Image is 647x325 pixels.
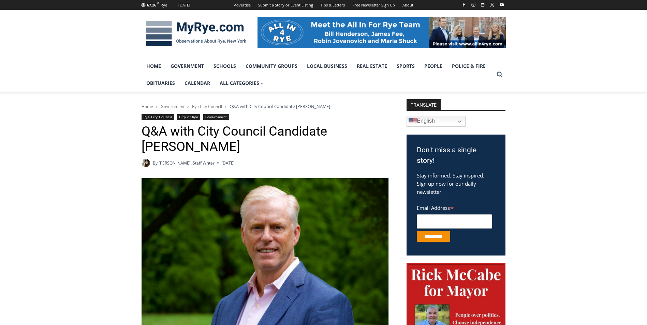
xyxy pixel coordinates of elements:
span: 67.26 [147,2,156,7]
span: F [157,1,159,5]
a: Real Estate [352,58,392,75]
a: X [488,1,496,9]
a: Obituaries [142,75,180,92]
a: English [407,116,466,127]
nav: Primary Navigation [142,58,494,92]
img: MyRye.com [142,16,251,51]
button: View Search Form [494,68,506,81]
a: Government [203,114,229,120]
nav: Breadcrumbs [142,103,389,110]
h1: Q&A with City Council Candidate [PERSON_NAME] [142,124,389,155]
a: Calendar [180,75,215,92]
a: Community Groups [241,58,302,75]
a: YouTube [498,1,506,9]
a: Home [142,58,166,75]
p: Stay informed. Stay inspired. Sign up now for our daily newsletter. [417,171,495,196]
a: Police & Fire [447,58,490,75]
img: en [409,117,417,125]
label: Email Address [417,201,492,213]
img: All in for Rye [258,17,506,48]
a: Sports [392,58,420,75]
span: Q&A with City Council Candidate [PERSON_NAME] [230,103,330,109]
a: All Categories [215,75,269,92]
a: Government [161,104,185,109]
a: Home [142,104,153,109]
a: Author image [142,159,150,167]
div: [DATE] [178,2,190,8]
img: (PHOTO: MyRye.com Intern and Editor Tucker Smith. Contributed.)Tucker Smith, MyRye.com [142,159,150,167]
a: Schools [209,58,241,75]
span: > [225,104,227,109]
a: Rye City Council [192,104,222,109]
time: [DATE] [221,160,235,166]
div: Rye [161,2,167,8]
span: > [156,104,158,109]
strong: TRANSLATE [407,99,441,110]
h3: Don't miss a single story! [417,145,495,166]
a: [PERSON_NAME], Staff Writer [159,160,215,166]
span: > [187,104,189,109]
a: Rye City Council [142,114,174,120]
a: City of Rye [177,114,200,120]
a: Facebook [460,1,468,9]
a: Government [166,58,209,75]
a: People [420,58,447,75]
span: All Categories [220,79,264,87]
span: By [153,160,158,166]
a: Instagram [469,1,477,9]
a: Linkedin [479,1,487,9]
a: Local Business [302,58,352,75]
